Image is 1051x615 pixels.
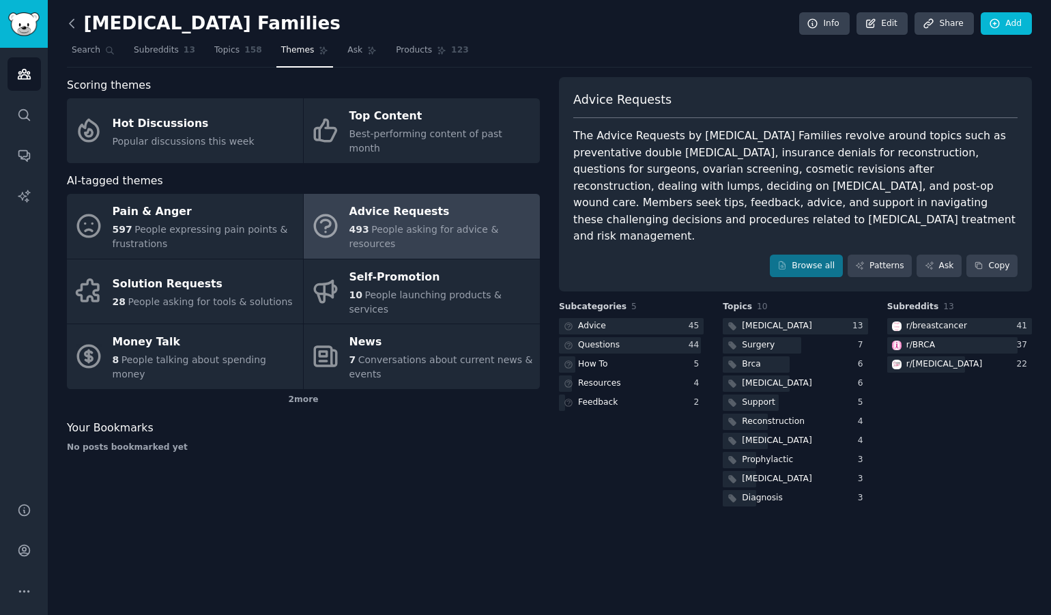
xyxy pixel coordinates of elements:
[210,40,267,68] a: Topics158
[396,44,432,57] span: Products
[578,377,621,390] div: Resources
[67,389,540,411] div: 2 more
[134,44,179,57] span: Subreddits
[67,442,540,454] div: No posts bookmarked yet
[578,339,620,352] div: Questions
[113,296,126,307] span: 28
[694,358,704,371] div: 5
[742,473,811,485] div: [MEDICAL_DATA]
[347,44,362,57] span: Ask
[689,339,704,352] div: 44
[129,40,200,68] a: Subreddits13
[742,377,811,390] div: [MEDICAL_DATA]
[67,259,303,324] a: Solution Requests28People asking for tools & solutions
[966,255,1018,278] button: Copy
[349,354,356,365] span: 7
[742,397,775,409] div: Support
[723,452,867,469] a: Prophylactic3
[559,375,704,392] a: Resources4
[723,301,752,313] span: Topics
[723,471,867,488] a: [MEDICAL_DATA]3
[559,301,627,313] span: Subcategories
[113,201,296,223] div: Pain & Anger
[887,356,1032,373] a: breast_cancerr/[MEDICAL_DATA]22
[113,224,132,235] span: 597
[1016,339,1032,352] div: 37
[858,397,868,409] div: 5
[67,173,163,190] span: AI-tagged themes
[723,318,867,335] a: [MEDICAL_DATA]13
[858,358,868,371] div: 6
[858,416,868,428] div: 4
[858,339,868,352] div: 7
[72,44,100,57] span: Search
[723,414,867,431] a: Reconstruction4
[887,318,1032,335] a: breastcancerr/breastcancer41
[723,337,867,354] a: Surgery7
[559,318,704,335] a: Advice45
[67,98,303,163] a: Hot DiscussionsPopular discussions this week
[559,395,704,412] a: Feedback2
[742,416,805,428] div: Reconstruction
[8,12,40,36] img: GummySearch logo
[559,337,704,354] a: Questions44
[917,255,962,278] a: Ask
[742,454,793,466] div: Prophylactic
[113,113,255,134] div: Hot Discussions
[113,354,119,365] span: 8
[304,194,540,259] a: Advice Requests493People asking for advice & resources
[1016,320,1032,332] div: 41
[67,420,154,437] span: Your Bookmarks
[848,255,912,278] a: Patterns
[349,106,533,128] div: Top Content
[915,12,973,35] a: Share
[858,492,868,504] div: 3
[573,91,672,109] span: Advice Requests
[578,358,608,371] div: How To
[559,356,704,373] a: How To5
[67,194,303,259] a: Pain & Anger597People expressing pain points & frustrations
[391,40,473,68] a: Products123
[757,302,768,311] span: 10
[723,490,867,507] a: Diagnosis3
[858,377,868,390] div: 6
[349,289,502,315] span: People launching products & services
[214,44,240,57] span: Topics
[723,356,867,373] a: Brca6
[349,266,533,288] div: Self-Promotion
[113,332,296,354] div: Money Talk
[128,296,292,307] span: People asking for tools & solutions
[281,44,315,57] span: Themes
[723,375,867,392] a: [MEDICAL_DATA]6
[742,339,775,352] div: Surgery
[770,255,843,278] a: Browse all
[694,397,704,409] div: 2
[451,44,469,57] span: 123
[113,274,293,296] div: Solution Requests
[349,354,533,380] span: Conversations about current news & events
[349,332,533,354] div: News
[858,454,868,466] div: 3
[1016,358,1032,371] div: 22
[892,341,902,350] img: BRCA
[694,377,704,390] div: 4
[349,201,533,223] div: Advice Requests
[943,302,954,311] span: 13
[578,320,606,332] div: Advice
[742,435,811,447] div: [MEDICAL_DATA]
[67,77,151,94] span: Scoring themes
[723,395,867,412] a: Support5
[578,397,618,409] div: Feedback
[689,320,704,332] div: 45
[799,12,850,35] a: Info
[349,289,362,300] span: 10
[887,337,1032,354] a: BRCAr/BRCA37
[67,324,303,389] a: Money Talk8People talking about spending money
[742,358,760,371] div: Brca
[887,301,939,313] span: Subreddits
[349,128,502,154] span: Best-performing content of past month
[67,13,341,35] h2: [MEDICAL_DATA] Families
[723,433,867,450] a: [MEDICAL_DATA]4
[304,259,540,324] a: Self-Promotion10People launching products & services
[244,44,262,57] span: 158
